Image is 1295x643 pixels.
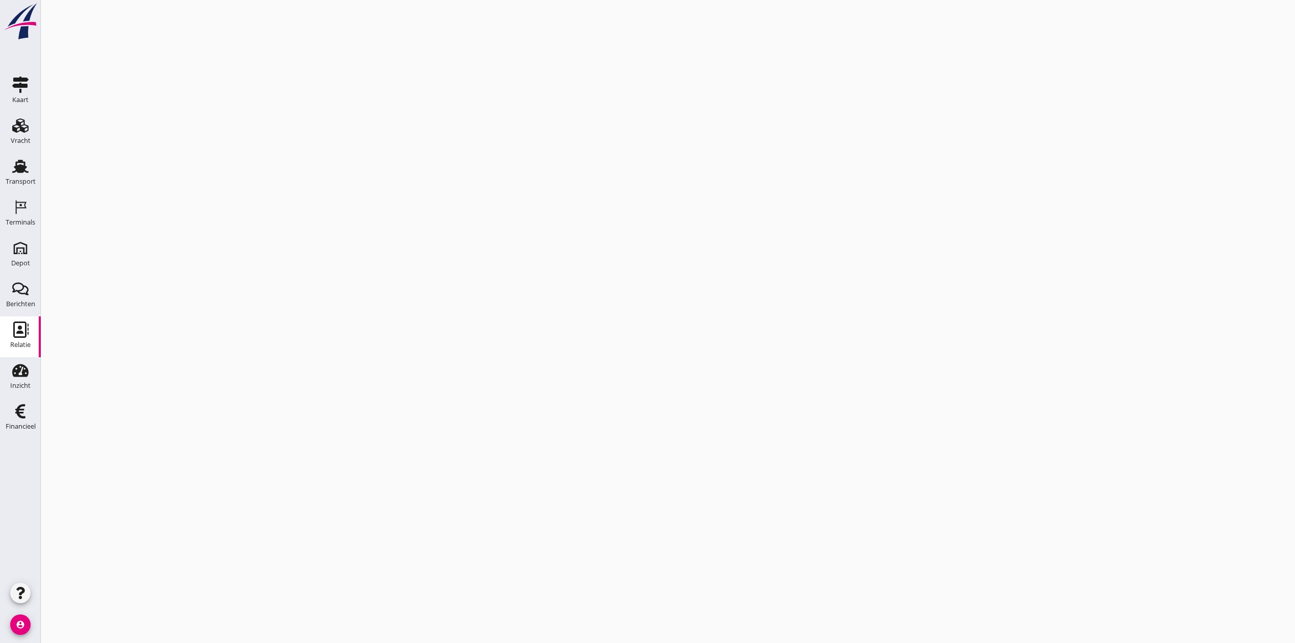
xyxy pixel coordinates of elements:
div: Relatie [10,341,31,348]
div: Depot [11,260,30,266]
div: Kaart [12,96,29,103]
div: Inzicht [10,382,31,389]
div: Transport [6,178,36,185]
i: account_circle [10,614,31,635]
div: Financieel [6,423,36,430]
div: Vracht [11,137,31,144]
div: Berichten [6,301,35,307]
img: logo-small.a267ee39.svg [2,3,39,40]
div: Terminals [6,219,35,226]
